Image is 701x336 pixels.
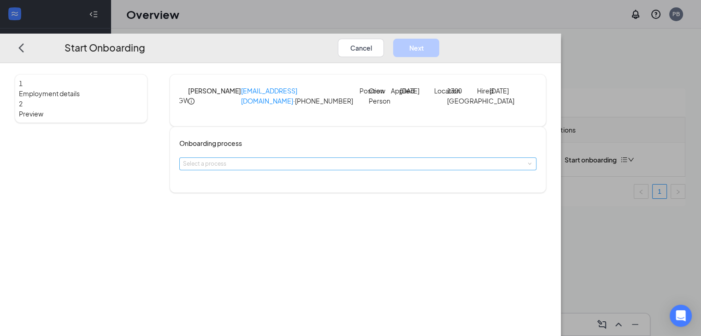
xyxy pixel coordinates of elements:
h4: [PERSON_NAME] [188,86,241,96]
p: Position [359,86,369,96]
p: Applied [391,86,400,96]
span: info-circle [188,98,194,104]
p: · [PHONE_NUMBER] [241,86,359,106]
span: 1 [19,79,23,87]
p: Location [434,86,447,96]
p: [DATE] [400,86,419,96]
button: Next [393,39,439,57]
h3: Start Onboarding [65,40,145,55]
div: Select a process [183,159,529,168]
span: 2 [19,99,23,108]
span: Preview [19,109,143,119]
p: [DATE] [489,86,515,96]
p: 1300 [GEOGRAPHIC_DATA] [447,86,472,106]
p: Crew Person [369,86,388,106]
button: Cancel [338,39,384,57]
span: Employment details [19,88,143,98]
div: GW [178,95,190,105]
a: [EMAIL_ADDRESS][DOMAIN_NAME] [241,87,297,105]
p: Hired [477,86,490,96]
div: Open Intercom Messenger [670,305,692,327]
h4: Onboarding process [179,138,536,148]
